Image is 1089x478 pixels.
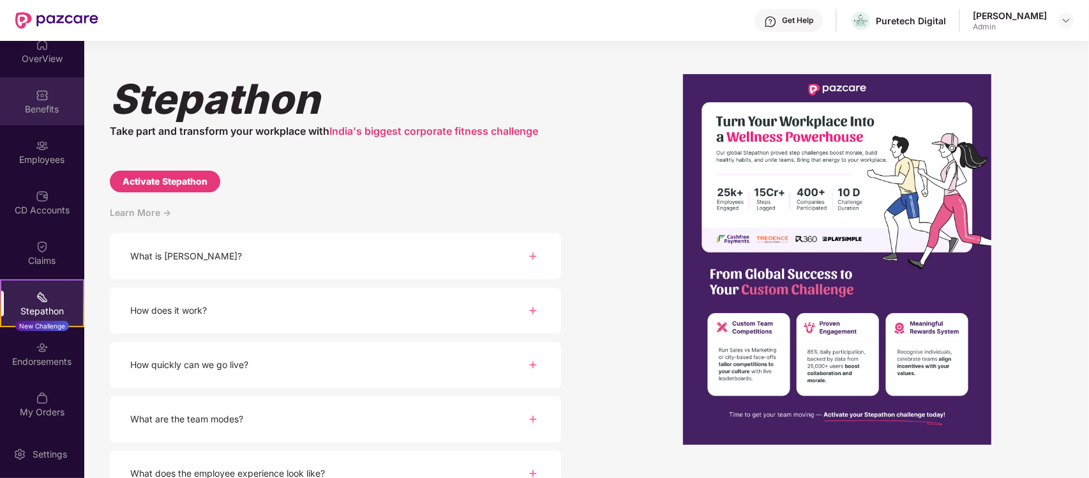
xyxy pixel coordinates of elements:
[36,392,49,405] img: svg+xml;base64,PHN2ZyBpZD0iTXlfT3JkZXJzIiBkYXRhLW5hbWU9Ik15IE9yZGVycyIgeG1sbnM9Imh0dHA6Ly93d3cudz...
[36,240,49,253] img: svg+xml;base64,PHN2ZyBpZD0iQ2xhaW0iIHhtbG5zPSJodHRwOi8vd3d3LnczLm9yZy8yMDAwL3N2ZyIgd2lkdGg9IjIwIi...
[525,357,541,373] img: svg+xml;base64,PHN2ZyBpZD0iUGx1cy0zMngzMiIgeG1sbnM9Imh0dHA6Ly93d3cudzMub3JnLzIwMDAvc3ZnIiB3aWR0aD...
[876,15,946,27] div: Puretech Digital
[329,125,538,137] span: India's biggest corporate fitness challenge
[110,123,561,139] div: Take part and transform your workplace with
[13,448,26,461] img: svg+xml;base64,PHN2ZyBpZD0iU2V0dGluZy0yMHgyMCIgeG1sbnM9Imh0dHA6Ly93d3cudzMub3JnLzIwMDAvc3ZnIiB3aW...
[973,10,1047,22] div: [PERSON_NAME]
[29,448,71,461] div: Settings
[36,291,49,304] img: svg+xml;base64,PHN2ZyB4bWxucz0iaHR0cDovL3d3dy53My5vcmcvMjAwMC9zdmciIHdpZHRoPSIyMSIgaGVpZ2h0PSIyMC...
[130,304,207,318] div: How does it work?
[123,174,207,189] div: Activate Stepathon
[525,412,541,427] img: svg+xml;base64,PHN2ZyBpZD0iUGx1cy0zMngzMiIgeG1sbnM9Imh0dHA6Ly93d3cudzMub3JnLzIwMDAvc3ZnIiB3aWR0aD...
[36,38,49,51] img: svg+xml;base64,PHN2ZyBpZD0iSG9tZSIgeG1sbnM9Imh0dHA6Ly93d3cudzMub3JnLzIwMDAvc3ZnIiB3aWR0aD0iMjAiIG...
[110,74,561,123] div: Stepathon
[36,341,49,354] img: svg+xml;base64,PHN2ZyBpZD0iRW5kb3JzZW1lbnRzIiB4bWxucz0iaHR0cDovL3d3dy53My5vcmcvMjAwMC9zdmciIHdpZH...
[525,303,541,318] img: svg+xml;base64,PHN2ZyBpZD0iUGx1cy0zMngzMiIgeG1sbnM9Imh0dHA6Ly93d3cudzMub3JnLzIwMDAvc3ZnIiB3aWR0aD...
[1061,15,1071,26] img: svg+xml;base64,PHN2ZyBpZD0iRHJvcGRvd24tMzJ4MzIiIHhtbG5zPSJodHRwOi8vd3d3LnczLm9yZy8yMDAwL3N2ZyIgd2...
[852,12,870,30] img: Puretech%20Logo%20Dark%20-Vertical.png
[36,190,49,203] img: svg+xml;base64,PHN2ZyBpZD0iQ0RfQWNjb3VudHMiIGRhdGEtbmFtZT0iQ0QgQWNjb3VudHMiIHhtbG5zPSJodHRwOi8vd3...
[1,305,83,318] div: Stepathon
[36,139,49,152] img: svg+xml;base64,PHN2ZyBpZD0iRW1wbG95ZWVzIiB4bWxucz0iaHR0cDovL3d3dy53My5vcmcvMjAwMC9zdmciIHdpZHRoPS...
[525,249,541,264] img: svg+xml;base64,PHN2ZyBpZD0iUGx1cy0zMngzMiIgeG1sbnM9Imh0dHA6Ly93d3cudzMub3JnLzIwMDAvc3ZnIiB3aWR0aD...
[130,412,243,426] div: What are the team modes?
[110,205,561,233] div: Learn More ->
[15,321,69,331] div: New Challenge
[130,249,242,263] div: What is [PERSON_NAME]?
[973,22,1047,32] div: Admin
[36,89,49,102] img: svg+xml;base64,PHN2ZyBpZD0iQmVuZWZpdHMiIHhtbG5zPSJodHRwOi8vd3d3LnczLm9yZy8yMDAwL3N2ZyIgd2lkdGg9Ij...
[782,15,813,26] div: Get Help
[764,15,777,28] img: svg+xml;base64,PHN2ZyBpZD0iSGVscC0zMngzMiIgeG1sbnM9Imh0dHA6Ly93d3cudzMub3JnLzIwMDAvc3ZnIiB3aWR0aD...
[130,358,248,372] div: How quickly can we go live?
[15,12,98,29] img: New Pazcare Logo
